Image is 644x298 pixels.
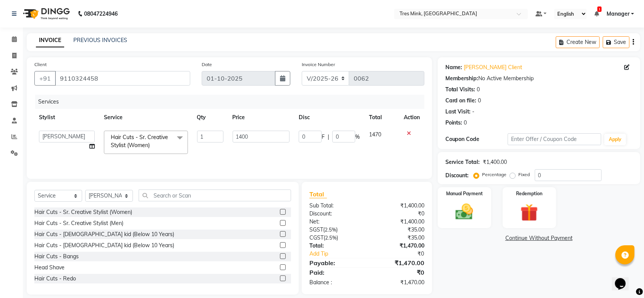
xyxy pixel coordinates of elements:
[304,279,367,287] div: Balance :
[34,208,132,216] div: Hair Cuts - Sr. Creative Stylist (Women)
[73,37,127,44] a: PREVIOUS INVOICES
[304,210,367,218] div: Discount:
[445,119,463,127] div: Points:
[34,61,47,68] label: Client
[304,226,367,234] div: ( )
[483,158,507,166] div: ₹1,400.00
[193,109,228,126] th: Qty
[34,219,123,227] div: Hair Cuts - Sr. Creative Stylist (Men)
[84,3,118,24] b: 08047224946
[304,234,367,242] div: ( )
[367,279,430,287] div: ₹1,470.00
[34,264,65,272] div: Head Shave
[35,95,430,109] div: Services
[367,268,430,277] div: ₹0
[445,158,480,166] div: Service Total:
[304,242,367,250] div: Total:
[309,226,323,233] span: SGST
[55,71,190,86] input: Search by Name/Mobile/Email/Code
[304,268,367,277] div: Paid:
[607,10,629,18] span: Manager
[482,171,507,178] label: Percentage
[597,6,602,12] span: 1
[445,172,469,180] div: Discount:
[516,190,542,197] label: Redemption
[304,258,367,267] div: Payable:
[34,230,174,238] div: Hair Cuts - [DEMOGRAPHIC_DATA] kid (Below 10 Years)
[477,86,480,94] div: 0
[556,36,600,48] button: Create New
[367,242,430,250] div: ₹1,470.00
[367,210,430,218] div: ₹0
[367,202,430,210] div: ₹1,400.00
[464,119,467,127] div: 0
[445,108,471,116] div: Last Visit:
[355,133,360,141] span: %
[36,34,64,47] a: INVOICE
[367,218,430,226] div: ₹1,400.00
[367,258,430,267] div: ₹1,470.00
[367,226,430,234] div: ₹35.00
[99,109,193,126] th: Service
[302,61,335,68] label: Invoice Number
[34,253,79,261] div: Hair Cuts - Bangs
[508,133,601,145] input: Enter Offer / Coupon Code
[364,109,399,126] th: Total
[139,189,291,201] input: Search or Scan
[34,71,56,86] button: +91
[515,202,544,223] img: _gift.svg
[603,36,629,48] button: Save
[202,61,212,68] label: Date
[328,133,329,141] span: |
[519,171,530,178] label: Fixed
[377,250,430,258] div: ₹0
[309,234,324,241] span: CGST
[472,108,475,116] div: -
[439,234,639,242] a: Continue Without Payment
[399,109,424,126] th: Action
[294,109,364,126] th: Disc
[304,202,367,210] div: Sub Total:
[34,109,99,126] th: Stylist
[322,133,325,141] span: F
[111,134,168,149] span: Hair Cuts - Sr. Creative Stylist (Women)
[446,190,483,197] label: Manual Payment
[445,74,479,83] div: Membership:
[464,63,523,71] a: [PERSON_NAME] Client
[34,241,174,249] div: Hair Cuts - [DEMOGRAPHIC_DATA] kid (Below 10 Years)
[445,86,476,94] div: Total Visits:
[19,3,72,24] img: logo
[325,235,337,241] span: 2.5%
[369,131,381,138] span: 1470
[150,142,153,149] a: x
[604,134,626,145] button: Apply
[309,190,327,198] span: Total
[445,63,463,71] div: Name:
[304,218,367,226] div: Net:
[367,234,430,242] div: ₹35.00
[478,97,481,105] div: 0
[445,74,633,83] div: No Active Membership
[612,267,636,290] iframe: chat widget
[34,275,76,283] div: Hair Cuts - Redo
[228,109,294,126] th: Price
[304,250,377,258] a: Add Tip
[445,135,508,143] div: Coupon Code
[450,202,479,222] img: _cash.svg
[594,10,599,17] a: 1
[325,227,336,233] span: 2.5%
[445,97,477,105] div: Card on file:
